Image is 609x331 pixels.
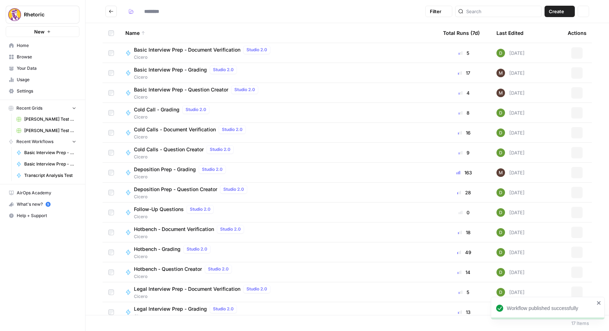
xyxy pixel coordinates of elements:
span: Cicero [134,273,235,280]
input: Search [466,8,538,15]
span: Hotbench - Grading [134,246,181,253]
span: Cicero [134,293,273,300]
span: Cicero [134,194,250,200]
img: 9imwbg9onax47rbj8p24uegffqjq [496,148,505,157]
span: Home [17,42,76,49]
span: Cicero [134,54,273,61]
div: [DATE] [496,128,525,137]
a: Deposition Prep - GradingStudio 2.0Cicero [125,165,432,180]
div: 17 [443,69,485,77]
button: New [6,26,79,37]
a: Hotbench - GradingStudio 2.0Cicero [125,245,432,260]
span: Studio 2.0 [208,266,229,272]
span: Usage [17,77,76,83]
span: Deposition Prep - Question Creator [134,186,217,193]
div: [DATE] [496,69,525,77]
span: Cold Calls - Document Verification [134,126,216,133]
button: close [597,300,602,306]
span: Rhetoric [24,11,67,18]
span: Studio 2.0 [246,47,267,53]
a: [PERSON_NAME] Test Workflow - Copilot Example Grid [13,114,79,125]
span: Help + Support [17,212,76,219]
span: Cicero [134,313,240,320]
div: [DATE] [496,148,525,157]
span: [PERSON_NAME] Test Workflow - SERP Overview Grid [24,127,76,134]
div: Name [125,23,432,43]
a: AirOps Academy [6,187,79,199]
span: Recent Grids [16,105,42,111]
span: Basic Interview Prep - Grading [24,149,76,156]
a: Basic Interview Prep - Grading [13,147,79,158]
a: Legal Interview Prep - Document VerificationStudio 2.0Cicero [125,285,432,300]
span: Cicero [134,74,240,80]
div: [DATE] [496,49,525,57]
div: [DATE] [496,208,525,217]
span: Your Data [17,65,76,72]
img: 9imwbg9onax47rbj8p24uegffqjq [496,109,505,117]
div: [DATE] [496,288,525,296]
span: Cold Calls - Question Creator [134,146,204,153]
div: Last Edited [496,23,524,43]
span: Basic Interview Prep - Grading [134,66,207,73]
div: 28 [443,189,485,196]
span: Studio 2.0 [210,146,230,153]
img: 7m96hgkn2ytuyzsdcp6mfpkrnuzx [496,89,505,97]
a: Cold Calls - Question CreatorStudio 2.0Cicero [125,145,432,160]
div: 0 [443,209,485,216]
a: Hotbench - Document VerificationStudio 2.0Cicero [125,225,432,240]
div: Actions [568,23,587,43]
span: Legal Interview Prep - Grading [134,305,207,312]
a: Cold Calls - Document VerificationStudio 2.0Cicero [125,125,432,140]
div: [DATE] [496,168,525,177]
div: 13 [443,309,485,316]
a: Transcript Analysis Test [13,170,79,181]
span: Cicero [134,233,247,240]
div: 17 Items [571,320,589,327]
span: Basic Interview Prep - Question Creator [24,161,76,167]
span: Cicero [134,214,217,220]
a: [PERSON_NAME] Test Workflow - SERP Overview Grid [13,125,79,136]
a: Basic Interview Prep - Question Creator [13,158,79,170]
img: Rhetoric Logo [8,8,21,21]
span: Hotbench - Question Creator [134,266,202,273]
a: Cold Call - GradingStudio 2.0Cicero [125,105,432,120]
a: Basic Interview Prep - GradingStudio 2.0Cicero [125,65,432,80]
span: Recent Workflows [16,138,53,145]
div: 4 [443,89,485,96]
div: 163 [443,169,485,176]
img: 9imwbg9onax47rbj8p24uegffqjq [496,188,505,197]
button: Workspace: Rhetoric [6,6,79,23]
div: 14 [443,269,485,276]
a: Your Data [6,63,79,74]
div: [DATE] [496,188,525,197]
img: 7m96hgkn2ytuyzsdcp6mfpkrnuzx [496,69,505,77]
span: Studio 2.0 [234,86,255,93]
span: Studio 2.0 [246,286,267,292]
button: What's new? 5 [6,199,79,210]
span: Follow-Up Questions [134,206,184,213]
span: Basic Interview Prep - Document Verification [134,46,240,53]
span: Studio 2.0 [190,206,210,212]
img: 9imwbg9onax47rbj8p24uegffqjq [496,49,505,57]
span: Create [549,8,564,15]
img: 7m96hgkn2ytuyzsdcp6mfpkrnuzx [496,168,505,177]
div: [DATE] [496,109,525,117]
div: What's new? [6,199,79,210]
span: Cicero [134,174,229,180]
span: Browse [17,54,76,60]
button: Recent Workflows [6,136,79,147]
img: 9imwbg9onax47rbj8p24uegffqjq [496,268,505,277]
span: Cicero [134,94,261,100]
button: Go back [105,6,117,17]
a: Basic Interview Prep - Question CreatorStudio 2.0Cicero [125,85,432,100]
span: Cold Call - Grading [134,106,179,113]
div: [DATE] [496,228,525,237]
button: Filter [425,6,452,17]
button: Help + Support [6,210,79,221]
a: Browse [6,51,79,63]
span: New [34,28,45,35]
span: Cicero [134,134,249,140]
span: Studio 2.0 [223,186,244,193]
a: Basic Interview Prep - Document VerificationStudio 2.0Cicero [125,46,432,61]
div: [DATE] [496,268,525,277]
